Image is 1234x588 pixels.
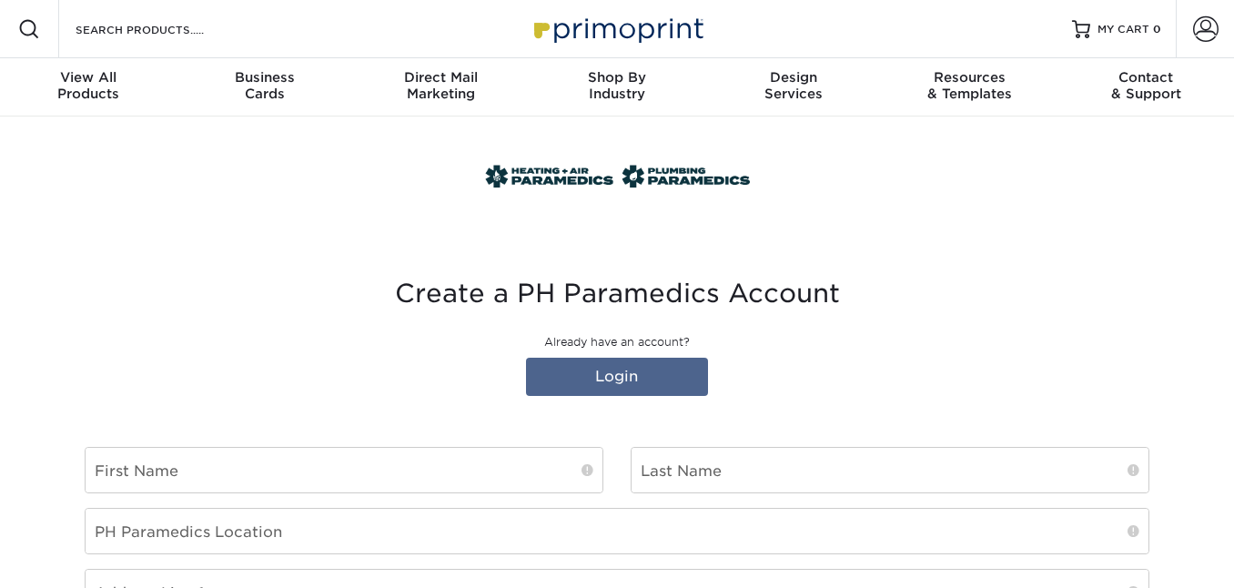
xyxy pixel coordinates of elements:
a: Direct MailMarketing [352,58,529,117]
div: Marketing [352,69,529,102]
p: Already have an account? [85,334,1149,350]
div: & Support [1057,69,1234,102]
img: Primoprint [526,9,708,48]
h3: Create a PH Paramedics Account [85,279,1149,309]
a: Resources& Templates [882,58,1058,117]
span: Resources [882,69,1058,86]
span: Design [705,69,882,86]
span: Shop By [529,69,705,86]
a: Login [526,358,708,396]
a: DesignServices [705,58,882,117]
div: Services [705,69,882,102]
img: PH Paramedics [480,160,754,191]
div: Cards [177,69,353,102]
a: Shop ByIndustry [529,58,705,117]
span: 0 [1153,23,1161,35]
a: BusinessCards [177,58,353,117]
div: & Templates [882,69,1058,102]
span: Direct Mail [352,69,529,86]
span: MY CART [1097,22,1149,37]
div: Industry [529,69,705,102]
a: Contact& Support [1057,58,1234,117]
input: SEARCH PRODUCTS..... [74,18,251,40]
span: Contact [1057,69,1234,86]
span: Business [177,69,353,86]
